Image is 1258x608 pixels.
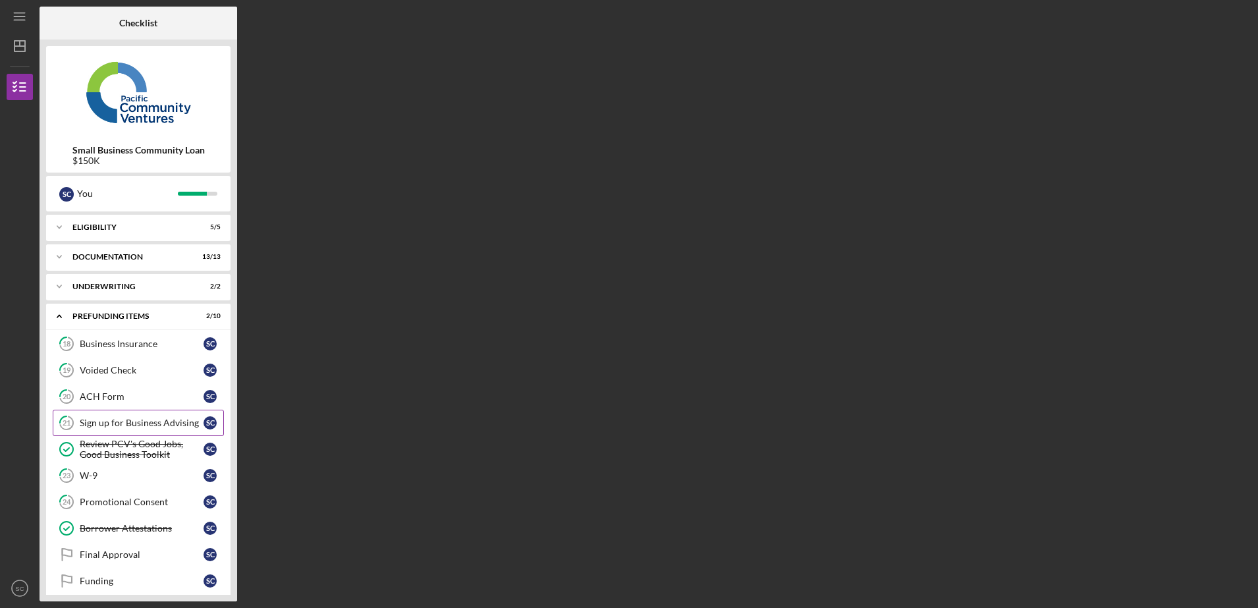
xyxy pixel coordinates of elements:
b: Checklist [119,18,157,28]
a: 18Business InsuranceSC [53,331,224,357]
a: Review PCV's Good Jobs, Good Business ToolkitSC [53,436,224,462]
a: 23W-9SC [53,462,224,489]
div: Sign up for Business Advising [80,418,204,428]
div: Funding [80,576,204,586]
div: Voided Check [80,365,204,375]
div: 2 / 2 [197,283,221,290]
img: Product logo [46,53,231,132]
a: 24Promotional ConsentSC [53,489,224,515]
tspan: 23 [63,472,70,480]
tspan: 20 [63,393,71,401]
div: Borrower Attestations [80,523,204,534]
div: S C [204,522,217,535]
div: 2 / 10 [197,312,221,320]
div: Prefunding Items [72,312,188,320]
div: S C [204,390,217,403]
div: S C [204,337,217,350]
div: S C [204,574,217,588]
div: Eligibility [72,223,188,231]
a: Final ApprovalSC [53,541,224,568]
div: 5 / 5 [197,223,221,231]
div: Documentation [72,253,188,261]
div: S C [204,416,217,429]
button: SC [7,575,33,601]
div: Final Approval [80,549,204,560]
a: Borrower AttestationsSC [53,515,224,541]
a: 20ACH FormSC [53,383,224,410]
div: S C [204,495,217,509]
div: S C [204,364,217,377]
tspan: 18 [63,340,70,348]
div: Underwriting [72,283,188,290]
tspan: 24 [63,498,71,507]
div: ACH Form [80,391,204,402]
div: S C [204,443,217,456]
div: Promotional Consent [80,497,204,507]
div: W-9 [80,470,204,481]
div: Business Insurance [80,339,204,349]
div: You [77,182,178,205]
tspan: 21 [63,419,70,428]
div: S C [204,548,217,561]
div: S C [59,187,74,202]
div: 13 / 13 [197,253,221,261]
text: SC [15,585,24,592]
div: Review PCV's Good Jobs, Good Business Toolkit [80,439,204,460]
div: S C [204,469,217,482]
tspan: 19 [63,366,71,375]
a: 19Voided CheckSC [53,357,224,383]
b: Small Business Community Loan [72,145,205,155]
div: $150K [72,155,205,166]
a: FundingSC [53,568,224,594]
a: 21Sign up for Business AdvisingSC [53,410,224,436]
